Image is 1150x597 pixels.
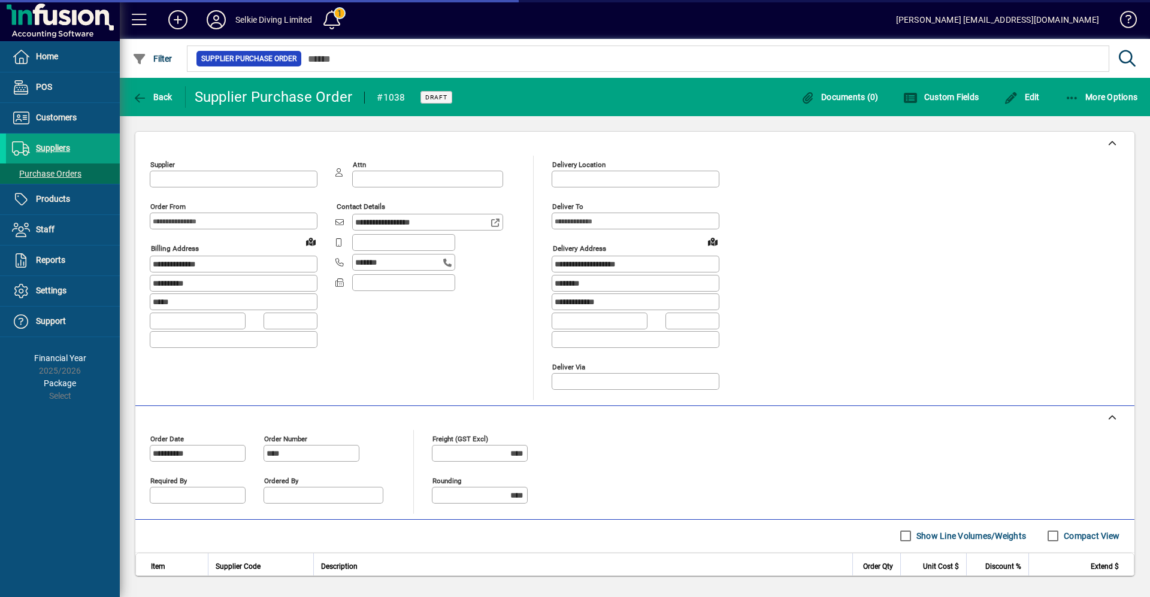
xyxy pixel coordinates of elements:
[432,434,488,443] mat-label: Freight (GST excl)
[6,215,120,245] a: Staff
[552,362,585,371] mat-label: Deliver via
[1004,92,1040,102] span: Edit
[12,169,81,178] span: Purchase Orders
[36,143,70,153] span: Suppliers
[301,232,320,251] a: View on map
[1001,86,1043,108] button: Edit
[216,560,261,573] span: Supplier Code
[798,86,882,108] button: Documents (0)
[903,92,979,102] span: Custom Fields
[6,184,120,214] a: Products
[1091,560,1119,573] span: Extend $
[1065,92,1138,102] span: More Options
[159,9,197,31] button: Add
[985,560,1021,573] span: Discount %
[863,560,893,573] span: Order Qty
[432,476,461,484] mat-label: Rounding
[552,202,583,211] mat-label: Deliver To
[703,232,722,251] a: View on map
[896,10,1099,29] div: [PERSON_NAME] [EMAIL_ADDRESS][DOMAIN_NAME]
[6,42,120,72] a: Home
[150,202,186,211] mat-label: Order from
[914,530,1026,542] label: Show Line Volumes/Weights
[6,246,120,275] a: Reports
[6,307,120,337] a: Support
[150,160,175,169] mat-label: Supplier
[264,476,298,484] mat-label: Ordered by
[377,88,405,107] div: #1038
[120,86,186,108] app-page-header-button: Back
[1061,530,1119,542] label: Compact View
[923,560,959,573] span: Unit Cost $
[425,93,447,101] span: Draft
[129,48,175,69] button: Filter
[6,103,120,133] a: Customers
[36,194,70,204] span: Products
[129,86,175,108] button: Back
[36,82,52,92] span: POS
[197,9,235,31] button: Profile
[6,276,120,306] a: Settings
[235,10,313,29] div: Selkie Diving Limited
[195,87,353,107] div: Supplier Purchase Order
[1062,86,1141,108] button: More Options
[36,51,58,61] span: Home
[201,53,296,65] span: Supplier Purchase Order
[44,378,76,388] span: Package
[6,72,120,102] a: POS
[321,560,358,573] span: Description
[132,92,172,102] span: Back
[36,255,65,265] span: Reports
[151,560,165,573] span: Item
[34,353,86,363] span: Financial Year
[36,113,77,122] span: Customers
[353,160,366,169] mat-label: Attn
[36,316,66,326] span: Support
[900,86,982,108] button: Custom Fields
[801,92,879,102] span: Documents (0)
[150,434,184,443] mat-label: Order date
[6,163,120,184] a: Purchase Orders
[552,160,606,169] mat-label: Delivery Location
[150,476,187,484] mat-label: Required by
[264,434,307,443] mat-label: Order number
[1111,2,1135,41] a: Knowledge Base
[132,54,172,63] span: Filter
[36,286,66,295] span: Settings
[36,225,55,234] span: Staff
